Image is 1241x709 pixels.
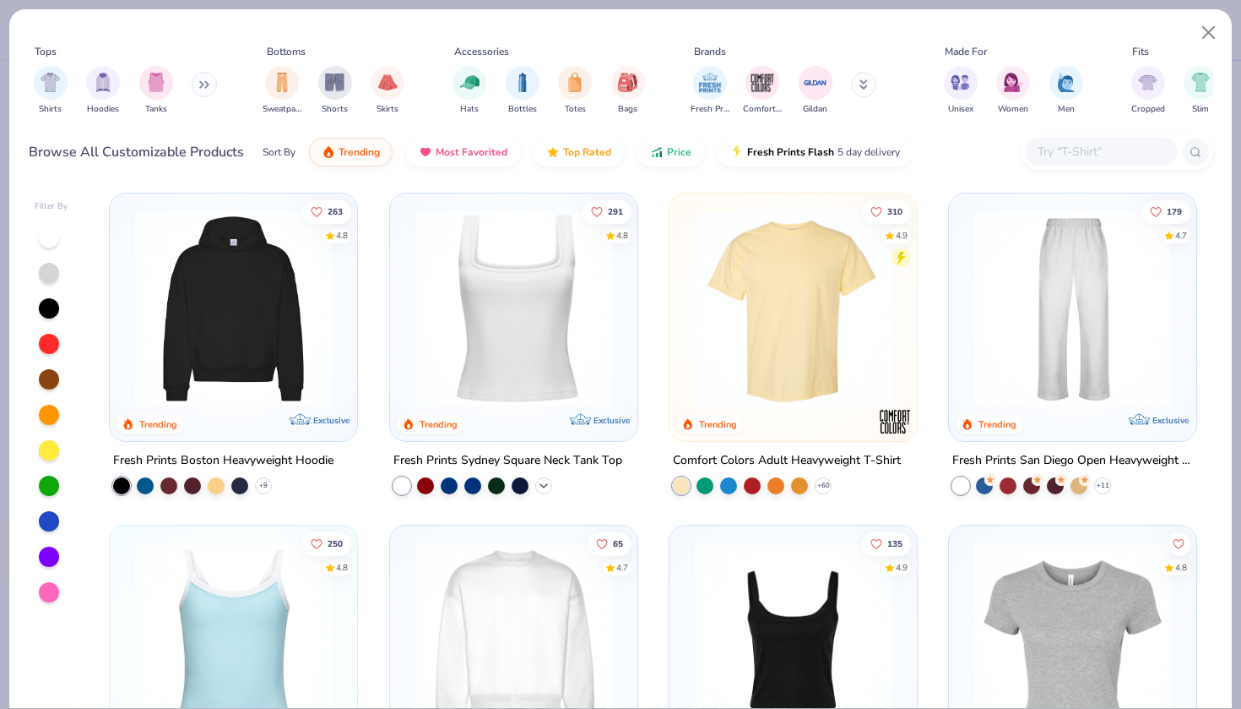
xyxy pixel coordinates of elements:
div: Bottoms [267,44,306,59]
button: Like [1141,200,1190,224]
span: Gildan [803,103,827,116]
button: Trending [309,138,393,166]
span: Exclusive [593,415,630,426]
button: filter button [318,66,352,116]
img: Shirts Image [41,73,60,92]
div: filter for Shorts [318,66,352,116]
button: filter button [453,66,486,116]
span: 250 [328,539,343,548]
img: Totes Image [566,73,584,92]
div: 4.8 [1175,561,1187,574]
button: Most Favorited [406,138,520,166]
img: Skirts Image [378,73,398,92]
div: filter for Fresh Prints [691,66,729,116]
img: Men Image [1057,73,1076,92]
span: Exclusive [1152,415,1189,426]
span: Men [1058,103,1075,116]
input: Try "T-Shirt" [1036,142,1166,161]
button: filter button [1131,66,1165,116]
button: filter button [86,66,120,116]
button: filter button [611,66,645,116]
img: Hoodies Image [94,73,112,92]
img: flash.gif [730,145,744,159]
span: 179 [1167,208,1182,216]
button: filter button [1049,66,1083,116]
img: Fresh Prints Image [697,70,723,95]
button: Like [1167,532,1190,555]
div: Comfort Colors Adult Heavyweight T-Shirt [673,450,901,472]
div: filter for Unisex [944,66,978,116]
img: Comfort Colors logo [878,405,912,439]
span: Exclusive [314,415,350,426]
span: Top Rated [563,145,611,159]
button: Like [862,532,911,555]
div: filter for Hoodies [86,66,120,116]
button: filter button [799,66,832,116]
span: Totes [565,103,586,116]
div: 4.7 [615,561,627,574]
img: Shorts Image [325,73,344,92]
img: trending.gif [322,145,335,159]
button: Price [637,138,704,166]
div: filter for Comfort Colors [743,66,782,116]
div: 4.8 [615,230,627,243]
span: 65 [612,539,622,548]
img: Tanks Image [147,73,165,92]
button: Like [862,200,911,224]
div: 4.9 [896,561,908,574]
div: Browse All Customizable Products [29,142,244,162]
button: Like [582,200,631,224]
div: filter for Bags [611,66,645,116]
span: Trending [339,145,380,159]
img: 91acfc32-fd48-4d6b-bdad-a4c1a30ac3fc [127,210,340,407]
span: Shorts [322,103,348,116]
div: filter for Slim [1184,66,1217,116]
span: 5 day delivery [837,143,900,162]
button: filter button [743,66,782,116]
img: Women Image [1004,73,1023,92]
span: Most Favorited [436,145,507,159]
span: Sweatpants [263,103,301,116]
div: Made For [945,44,987,59]
span: Bottles [508,103,537,116]
img: Slim Image [1191,73,1210,92]
img: Comfort Colors Image [750,70,775,95]
span: Hats [460,103,479,116]
span: Unisex [948,103,973,116]
button: filter button [139,66,173,116]
span: Women [998,103,1028,116]
div: filter for Totes [558,66,592,116]
button: Like [302,532,351,555]
div: filter for Bottles [506,66,539,116]
div: 4.8 [336,230,348,243]
span: Tanks [145,103,167,116]
button: filter button [558,66,592,116]
button: filter button [34,66,68,116]
span: Slim [1192,103,1209,116]
img: Bottles Image [513,73,532,92]
img: 029b8af0-80e6-406f-9fdc-fdf898547912 [686,210,900,407]
div: filter for Shirts [34,66,68,116]
div: filter for Tanks [139,66,173,116]
button: filter button [263,66,301,116]
span: + 11 [1097,481,1109,491]
div: Accessories [454,44,509,59]
img: Cropped Image [1138,73,1157,92]
span: Comfort Colors [743,103,782,116]
img: TopRated.gif [546,145,560,159]
span: Fresh Prints [691,103,729,116]
button: filter button [996,66,1030,116]
div: Fresh Prints Boston Heavyweight Hoodie [113,450,333,472]
button: filter button [944,66,978,116]
button: Top Rated [534,138,624,166]
img: df5250ff-6f61-4206-a12c-24931b20f13c [966,210,1179,407]
div: 4.8 [336,561,348,574]
button: filter button [506,66,539,116]
div: Brands [694,44,726,59]
span: Bags [618,103,637,116]
span: + 9 [259,481,268,491]
span: Fresh Prints Flash [747,145,834,159]
img: Gildan Image [803,70,828,95]
span: Price [667,145,691,159]
div: filter for Cropped [1131,66,1165,116]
